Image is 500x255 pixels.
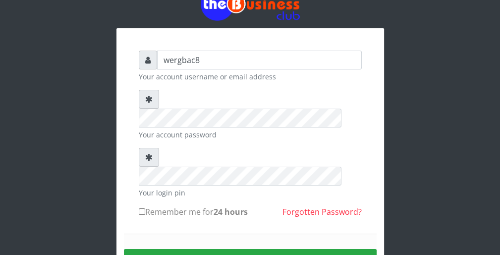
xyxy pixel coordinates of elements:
small: Your account username or email address [139,71,362,82]
input: Username or email address [157,51,362,69]
input: Remember me for24 hours [139,208,145,215]
small: Your account password [139,129,362,140]
b: 24 hours [214,206,248,217]
label: Remember me for [139,206,248,218]
a: Forgotten Password? [282,206,362,217]
small: Your login pin [139,188,362,198]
